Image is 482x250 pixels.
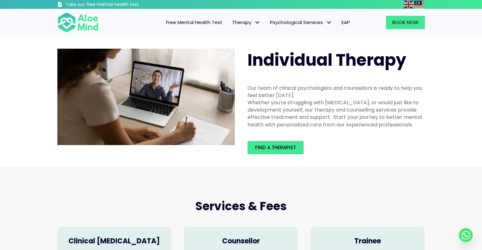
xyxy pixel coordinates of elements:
a: English [403,1,414,8]
a: Take our free mental health test [57,2,172,9]
span: EAP [342,19,350,26]
a: TherapyTherapy: submenu [227,16,265,29]
a: Psychological ServicesPsychological Services: submenu [265,16,337,29]
div: Our team of clinical psychologists and counsellors is ready to help you feel better [DATE]. [247,84,425,99]
span: Therapy [232,19,260,26]
h4: Trainee [317,236,418,246]
img: en [403,1,414,8]
a: EAP [337,16,355,29]
a: Free Mental Health Test [161,16,227,29]
nav: Menu [107,16,355,29]
span: Individual Therapy [247,48,406,71]
img: ms [414,1,424,8]
span: Services & Fees [195,198,287,214]
h3: Take our free mental health test [66,2,172,8]
span: Find a therapist [255,144,296,151]
span: Free Mental Health Test [166,19,222,26]
span: Psychological Services: submenu [325,18,334,27]
a: Book Now [386,16,425,29]
h4: Clinical [MEDICAL_DATA] [64,236,165,246]
a: Whatsapp [459,228,473,242]
div: Whether you're struggling with [MEDICAL_DATA], or would just like to development yourself, our th... [247,99,425,128]
a: Find a therapist [247,141,304,154]
h4: Counsellor [190,236,292,246]
img: Aloe mind Logo [57,12,99,33]
span: Book Now [392,19,419,26]
span: Therapy: submenu [253,18,262,27]
img: Therapy online individual [57,49,235,145]
span: Psychological Services [270,19,332,26]
a: Malay [414,1,425,8]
